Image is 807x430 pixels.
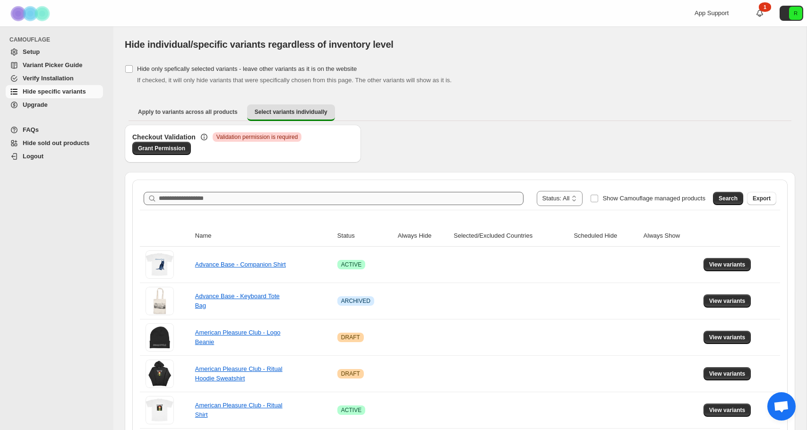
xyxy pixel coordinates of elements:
[138,145,185,152] span: Grant Permission
[23,126,39,133] span: FAQs
[709,406,746,414] span: View variants
[6,137,103,150] a: Hide sold out products
[602,195,705,202] span: Show Camouflage managed products
[138,108,238,116] span: Apply to variants across all products
[719,195,738,202] span: Search
[9,36,107,43] span: CAMOUFLAGE
[247,104,335,121] button: Select variants individually
[341,334,360,341] span: DRAFT
[255,108,327,116] span: Select variants individually
[23,61,82,69] span: Variant Picker Guide
[709,297,746,305] span: View variants
[709,370,746,378] span: View variants
[8,0,55,26] img: Camouflage
[146,287,174,315] img: Advance Base - Keyboard Tote Bag
[6,85,103,98] a: Hide specific variants
[132,132,196,142] h3: Checkout Validation
[137,65,357,72] span: Hide only spefically selected variants - leave other variants as it is on the website
[146,360,174,388] img: American Pleasure Club - Ritual Hoodie Sweatshirt
[6,98,103,112] a: Upgrade
[794,10,798,16] text: R
[132,142,191,155] a: Grant Permission
[125,39,394,50] span: Hide individual/specific variants regardless of inventory level
[6,45,103,59] a: Setup
[789,7,802,20] span: Avatar with initials R
[713,192,743,205] button: Search
[341,406,361,414] span: ACTIVE
[341,261,361,268] span: ACTIVE
[137,77,452,84] span: If checked, it will only hide variants that were specifically chosen from this page. The other va...
[146,396,174,424] img: American Pleasure Club - Ritual Shirt
[6,123,103,137] a: FAQs
[341,297,370,305] span: ARCHIVED
[23,48,40,55] span: Setup
[695,9,729,17] span: App Support
[6,59,103,72] a: Variant Picker Guide
[767,392,796,421] div: Open chat
[23,101,48,108] span: Upgrade
[195,365,283,382] a: American Pleasure Club - Ritual Hoodie Sweatshirt
[704,258,751,271] button: View variants
[709,261,746,268] span: View variants
[6,72,103,85] a: Verify Installation
[709,334,746,341] span: View variants
[341,370,360,378] span: DRAFT
[23,75,74,82] span: Verify Installation
[6,150,103,163] a: Logout
[571,225,640,247] th: Scheduled Hide
[335,225,395,247] th: Status
[216,133,298,141] span: Validation permission is required
[195,261,286,268] a: Advance Base - Companion Shirt
[192,225,335,247] th: Name
[755,9,764,18] a: 1
[451,225,571,247] th: Selected/Excluded Countries
[780,6,803,21] button: Avatar with initials R
[195,402,283,418] a: American Pleasure Club - Ritual Shirt
[146,323,174,352] img: American Pleasure Club - Logo Beanie
[759,2,771,12] div: 1
[395,225,451,247] th: Always Hide
[704,367,751,380] button: View variants
[130,104,245,120] button: Apply to variants across all products
[195,329,281,345] a: American Pleasure Club - Logo Beanie
[641,225,701,247] th: Always Show
[195,292,280,309] a: Advance Base - Keyboard Tote Bag
[704,294,751,308] button: View variants
[23,153,43,160] span: Logout
[704,404,751,417] button: View variants
[146,250,174,279] img: Advance Base - Companion Shirt
[23,139,90,146] span: Hide sold out products
[704,331,751,344] button: View variants
[753,195,771,202] span: Export
[23,88,86,95] span: Hide specific variants
[747,192,776,205] button: Export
